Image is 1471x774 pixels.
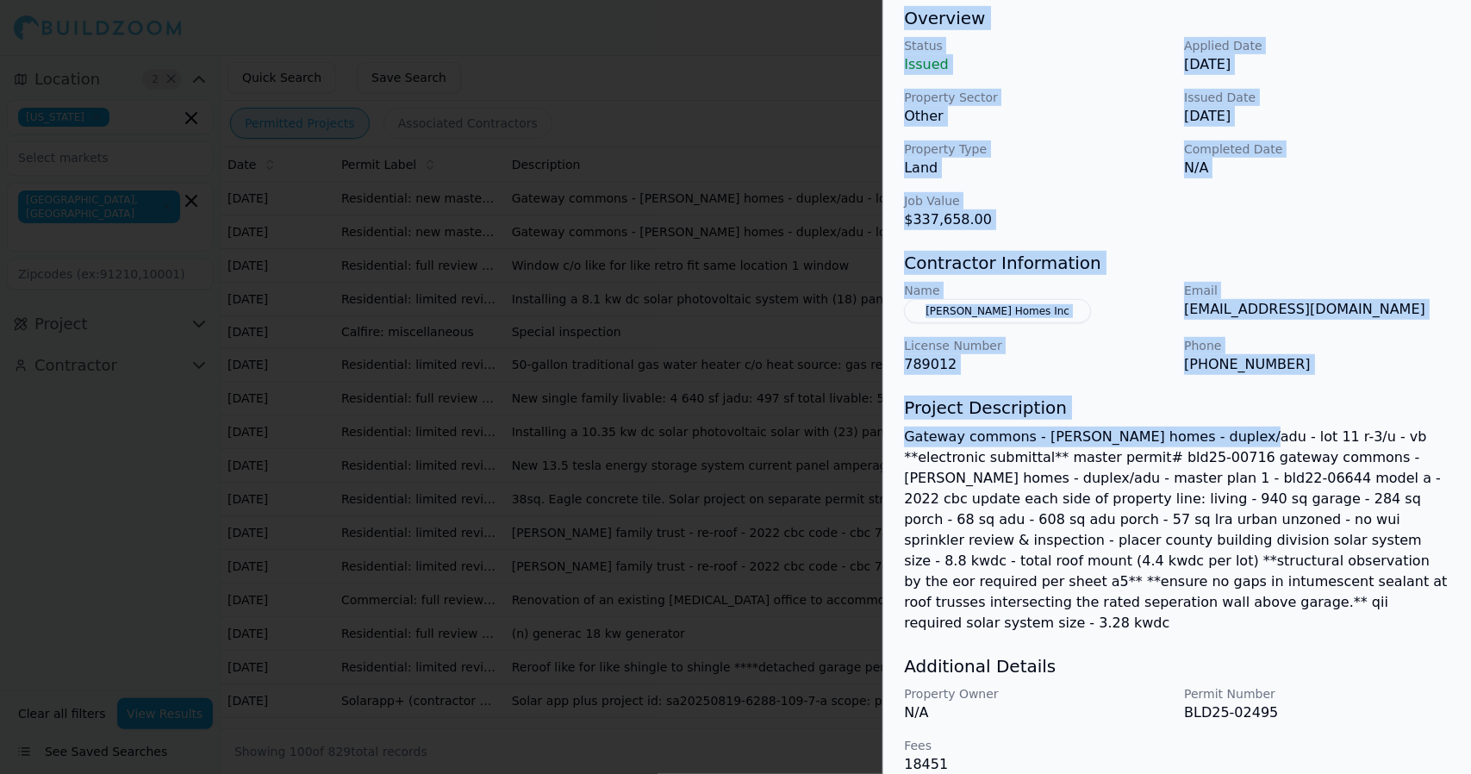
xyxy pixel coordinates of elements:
[904,106,1170,127] p: Other
[904,192,1170,209] p: Job Value
[904,702,1170,723] p: N/A
[1184,337,1450,354] p: Phone
[904,737,1170,754] p: Fees
[1184,702,1450,723] p: BLD25-02495
[1184,89,1450,106] p: Issued Date
[904,299,1091,323] button: [PERSON_NAME] Homes Inc
[1184,140,1450,158] p: Completed Date
[904,158,1170,178] p: Land
[1184,106,1450,127] p: [DATE]
[1184,299,1450,320] p: [EMAIL_ADDRESS][DOMAIN_NAME]
[1184,54,1450,75] p: [DATE]
[904,354,1170,375] p: 789012
[904,209,1170,230] p: $337,658.00
[1184,685,1450,702] p: Permit Number
[904,251,1450,275] h3: Contractor Information
[904,396,1450,420] h3: Project Description
[904,37,1170,54] p: Status
[904,337,1170,354] p: License Number
[904,427,1450,634] p: Gateway commons - [PERSON_NAME] homes - duplex/adu - lot 11 r-3/u - vb **electronic submittal** m...
[904,54,1170,75] p: Issued
[904,140,1170,158] p: Property Type
[1184,282,1450,299] p: Email
[904,654,1450,678] h3: Additional Details
[904,89,1170,106] p: Property Sector
[904,282,1170,299] p: Name
[904,6,1450,30] h3: Overview
[1184,158,1450,178] p: N/A
[904,685,1170,702] p: Property Owner
[1184,37,1450,54] p: Applied Date
[1184,354,1450,375] p: [PHONE_NUMBER]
